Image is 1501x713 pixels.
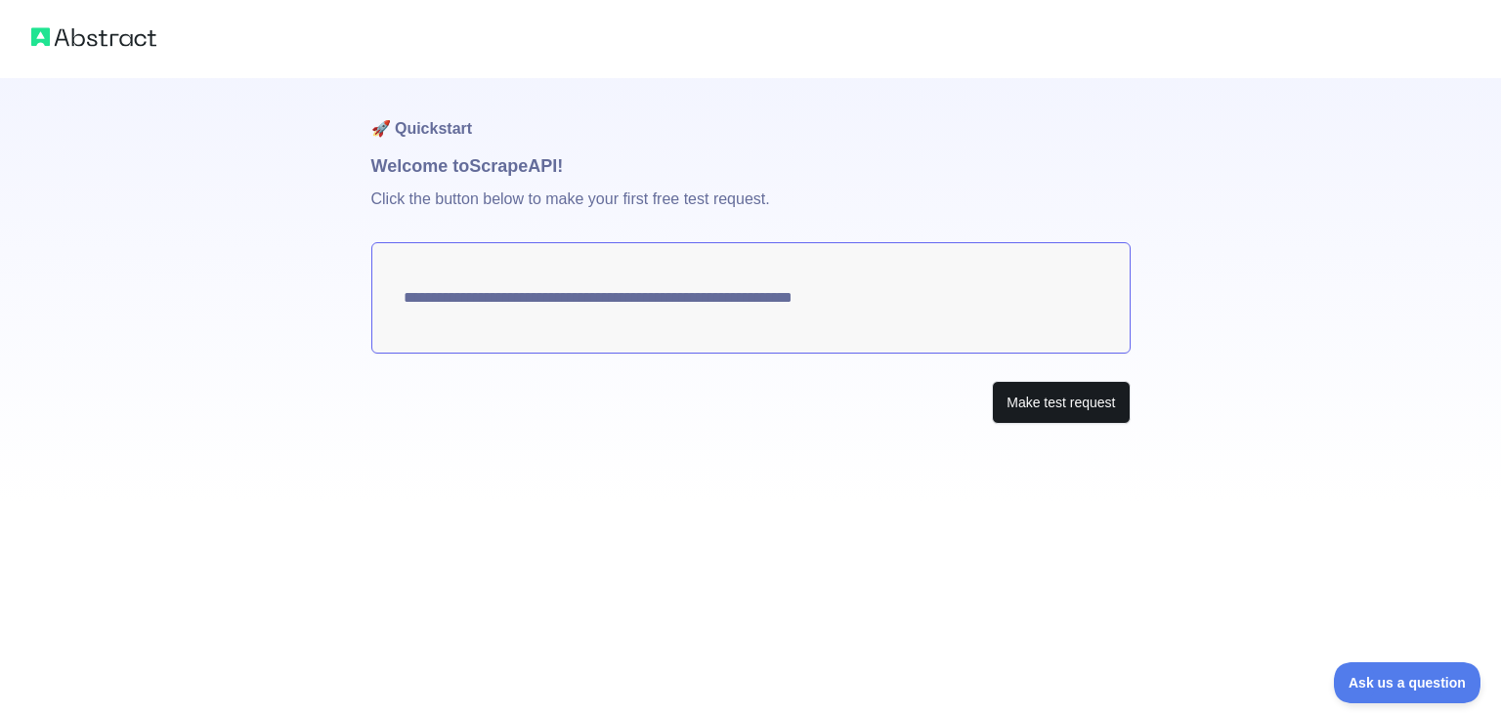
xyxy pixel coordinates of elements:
[371,78,1131,152] h1: 🚀 Quickstart
[992,381,1130,425] button: Make test request
[31,23,156,51] img: Abstract logo
[371,180,1131,242] p: Click the button below to make your first free test request.
[371,152,1131,180] h1: Welcome to Scrape API!
[1334,662,1481,703] iframe: Toggle Customer Support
